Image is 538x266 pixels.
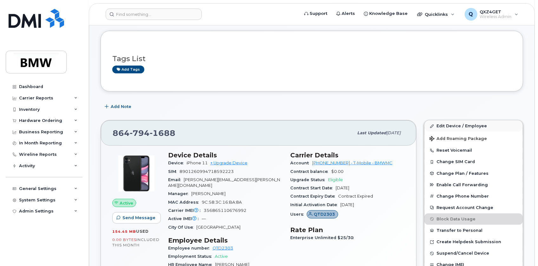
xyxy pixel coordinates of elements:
span: Eligible [328,177,343,182]
span: Active [215,254,228,259]
span: Active [120,200,133,206]
button: Add Roaming Package [424,132,523,145]
span: 794 [130,128,150,138]
a: QTD2303 [213,246,233,250]
button: Change Plan / Features [424,168,523,179]
span: 1688 [150,128,175,138]
button: Change SIM Card [424,156,523,168]
a: Add tags [112,66,144,73]
span: [GEOGRAPHIC_DATA] [196,225,240,230]
button: Suspend/Cancel Device [424,248,523,259]
div: Quicklinks [413,8,459,21]
span: Upgrade Status [290,177,328,182]
h3: Device Details [168,151,283,159]
span: Contract balance [290,169,331,174]
img: iPhone_11.jpg [117,155,155,193]
span: City Of Use [168,225,196,230]
span: Enable Call Forwarding [436,182,488,187]
h3: Rate Plan [290,226,405,234]
span: Manager [168,191,191,196]
button: Change Phone Number [424,191,523,202]
h3: Carrier Details [290,151,405,159]
button: Request Account Change [424,202,523,213]
span: $0.00 [331,169,344,174]
span: QTD2303 [314,211,335,217]
span: Change Plan / Features [436,171,489,176]
button: Enable Call Forwarding [424,179,523,191]
a: QTD2303 [307,212,338,217]
button: Transfer to Personal [424,225,523,236]
span: Knowledge Base [369,10,408,17]
span: Device [168,161,187,165]
button: Reset Voicemail [424,145,523,156]
span: QXZ4GET [480,9,512,14]
span: SIM [168,169,180,174]
span: Employment Status [168,254,215,259]
span: Users [290,212,307,217]
span: [DATE] [340,202,354,207]
a: Support [300,7,332,20]
span: Account [290,161,312,165]
span: Enterprise Unlimited $25/30 [290,235,357,240]
input: Find something... [106,9,202,20]
span: Quicklinks [425,12,448,17]
span: iPhone 11 [187,161,208,165]
iframe: Messenger Launcher [510,238,533,261]
span: Q [469,10,473,18]
a: Create Helpdesk Submission [424,236,523,248]
span: used [136,229,149,234]
span: Contract Start Date [290,186,336,190]
span: Active IMEI [168,216,202,221]
span: MAC Address [168,200,202,205]
a: + Upgrade Device [210,161,247,165]
span: — [202,216,206,221]
span: Initial Activation Date [290,202,340,207]
button: Send Message [112,212,161,224]
span: [DATE] [386,130,401,135]
span: Support [310,10,327,17]
span: Carrier IMEI [168,208,204,213]
span: Last updated [357,130,386,135]
h3: Employee Details [168,237,283,244]
a: Knowledge Base [359,7,412,20]
a: Alerts [332,7,359,20]
span: 0.00 Bytes [112,237,136,242]
span: 8901260994718592223 [180,169,234,174]
span: Add Roaming Package [430,136,487,142]
span: [PERSON_NAME][EMAIL_ADDRESS][PERSON_NAME][DOMAIN_NAME] [168,177,280,188]
a: Edit Device / Employee [424,120,523,132]
a: [PHONE_NUMBER] - T-Mobile - BMWMC [312,161,392,165]
span: [DATE] [336,186,349,190]
div: QXZ4GET [460,8,523,21]
span: Wireless Admin [480,14,512,19]
span: Add Note [111,104,131,110]
span: 356865110676992 [204,208,246,213]
span: Contract Expired [338,194,373,199]
span: Send Message [122,215,155,221]
span: Employee number [168,246,213,250]
span: [PERSON_NAME] [191,191,226,196]
button: Block Data Usage [424,213,523,225]
span: 9C:58:3C:16:BA:8A [202,200,242,205]
button: Add Note [101,101,137,112]
span: Email [168,177,184,182]
h3: Tags List [112,55,511,63]
span: 864 [113,128,175,138]
span: Contract Expiry Date [290,194,338,199]
span: Suspend/Cancel Device [436,251,489,256]
span: 154.45 MB [112,229,136,234]
span: Alerts [342,10,355,17]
